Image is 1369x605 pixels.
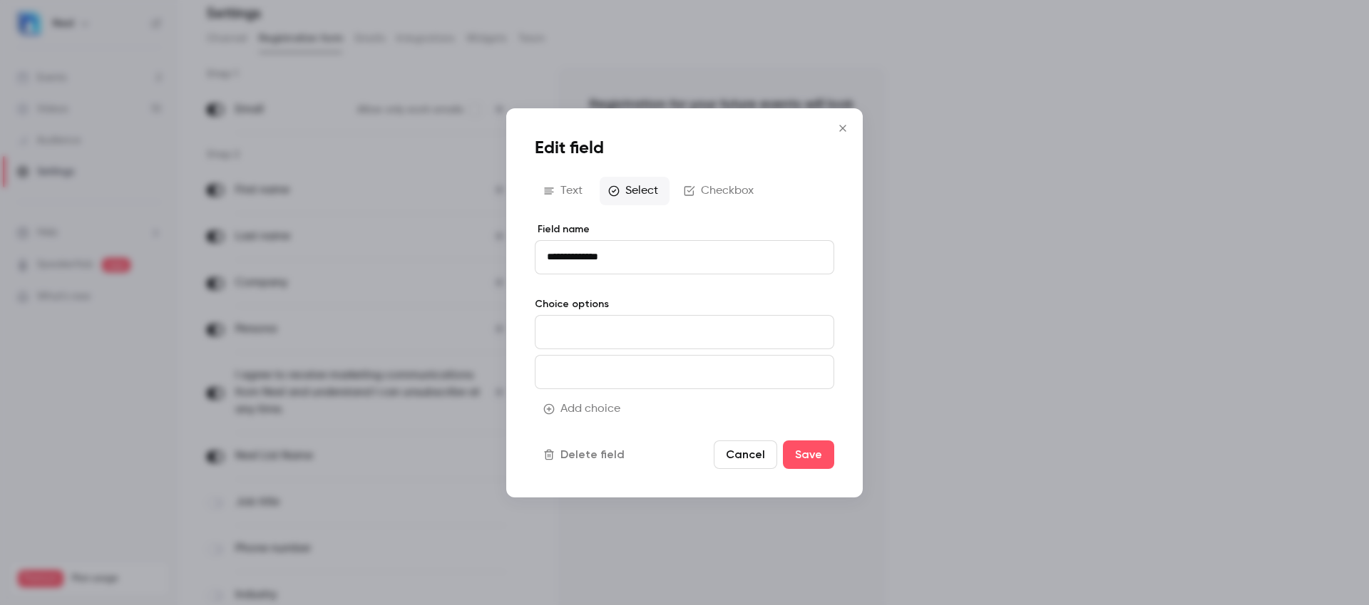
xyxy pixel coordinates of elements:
button: Close [829,114,857,143]
button: Text [535,177,594,205]
button: Select [600,177,670,205]
button: Delete field [535,440,636,469]
button: Save [783,440,834,469]
button: Checkbox [675,177,765,205]
button: Add choice [535,395,632,423]
label: Choice options [535,297,834,311]
h1: Edit field [535,137,834,160]
button: Cancel [714,440,777,469]
label: Field name [535,222,834,237]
